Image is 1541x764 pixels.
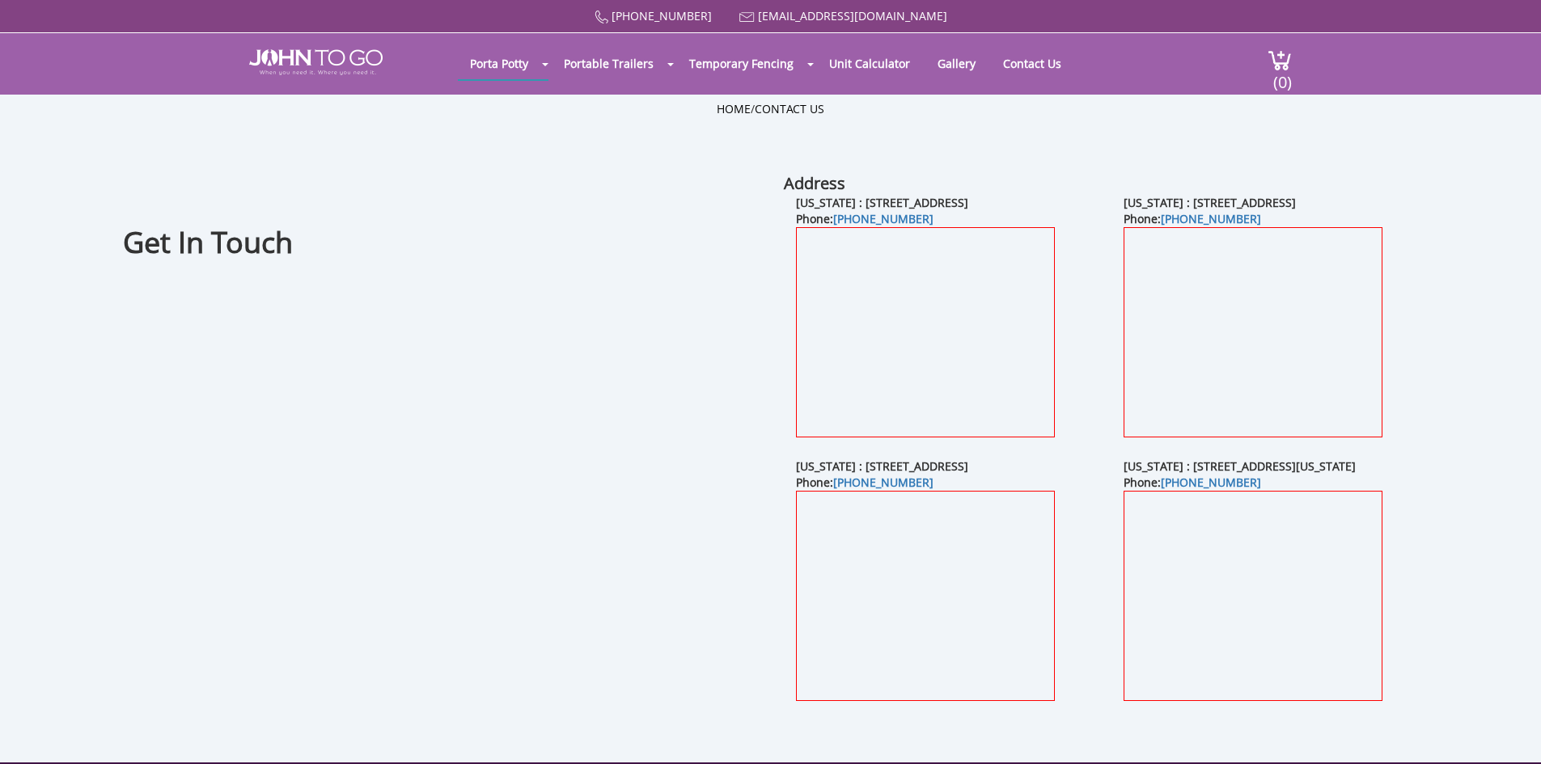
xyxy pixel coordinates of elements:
a: Portable Trailers [552,48,666,79]
a: Porta Potty [458,48,540,79]
a: [PHONE_NUMBER] [833,211,933,226]
img: cart a [1268,49,1292,71]
a: [PHONE_NUMBER] [1161,475,1261,490]
a: [PHONE_NUMBER] [612,8,712,23]
a: [PHONE_NUMBER] [1161,211,1261,226]
b: [US_STATE] : [STREET_ADDRESS] [796,195,968,210]
span: (0) [1272,58,1292,93]
a: Unit Calculator [817,48,922,79]
img: Call [595,11,608,24]
a: Contact Us [755,101,824,116]
ul: / [717,101,824,117]
h1: Get In Touch [123,223,764,263]
b: Phone: [1124,475,1261,490]
a: Temporary Fencing [677,48,806,79]
a: Gallery [925,48,988,79]
b: Phone: [796,475,933,490]
b: Address [784,172,845,194]
img: Mail [739,12,755,23]
a: Home [717,101,751,116]
b: [US_STATE] : [STREET_ADDRESS][US_STATE] [1124,458,1356,474]
b: Phone: [796,211,933,226]
img: JOHN to go [249,49,383,75]
a: [EMAIL_ADDRESS][DOMAIN_NAME] [758,8,947,23]
b: [US_STATE] : [STREET_ADDRESS] [1124,195,1296,210]
b: [US_STATE] : [STREET_ADDRESS] [796,458,968,474]
a: Contact Us [991,48,1073,79]
a: [PHONE_NUMBER] [833,475,933,490]
b: Phone: [1124,211,1261,226]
